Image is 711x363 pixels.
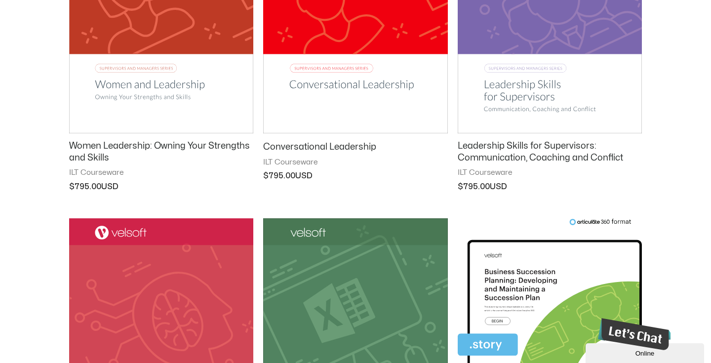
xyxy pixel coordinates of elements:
[586,341,706,363] iframe: chat widget
[458,140,642,168] a: Leadership Skills for Supervisors: Communication, Coaching and Conflict
[69,168,253,178] span: ILT Courseware
[69,140,253,168] a: Women Leadership: Owning Your Strengths and Skills
[458,183,463,191] span: $
[263,158,447,167] span: ILT Courseware
[263,172,269,180] span: $
[263,141,447,157] a: Conversational Leadership
[69,183,75,191] span: $
[458,183,490,191] bdi: 795.00
[458,140,642,163] h2: Leadership Skills for Supervisors: Communication, Coaching and Conflict
[69,183,101,191] bdi: 795.00
[4,4,80,36] img: Chat attention grabber
[458,168,642,178] span: ILT Courseware
[263,172,295,180] bdi: 795.00
[263,141,447,153] h2: Conversational Leadership
[594,314,671,354] iframe: chat widget
[69,140,253,163] h2: Women Leadership: Owning Your Strengths and Skills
